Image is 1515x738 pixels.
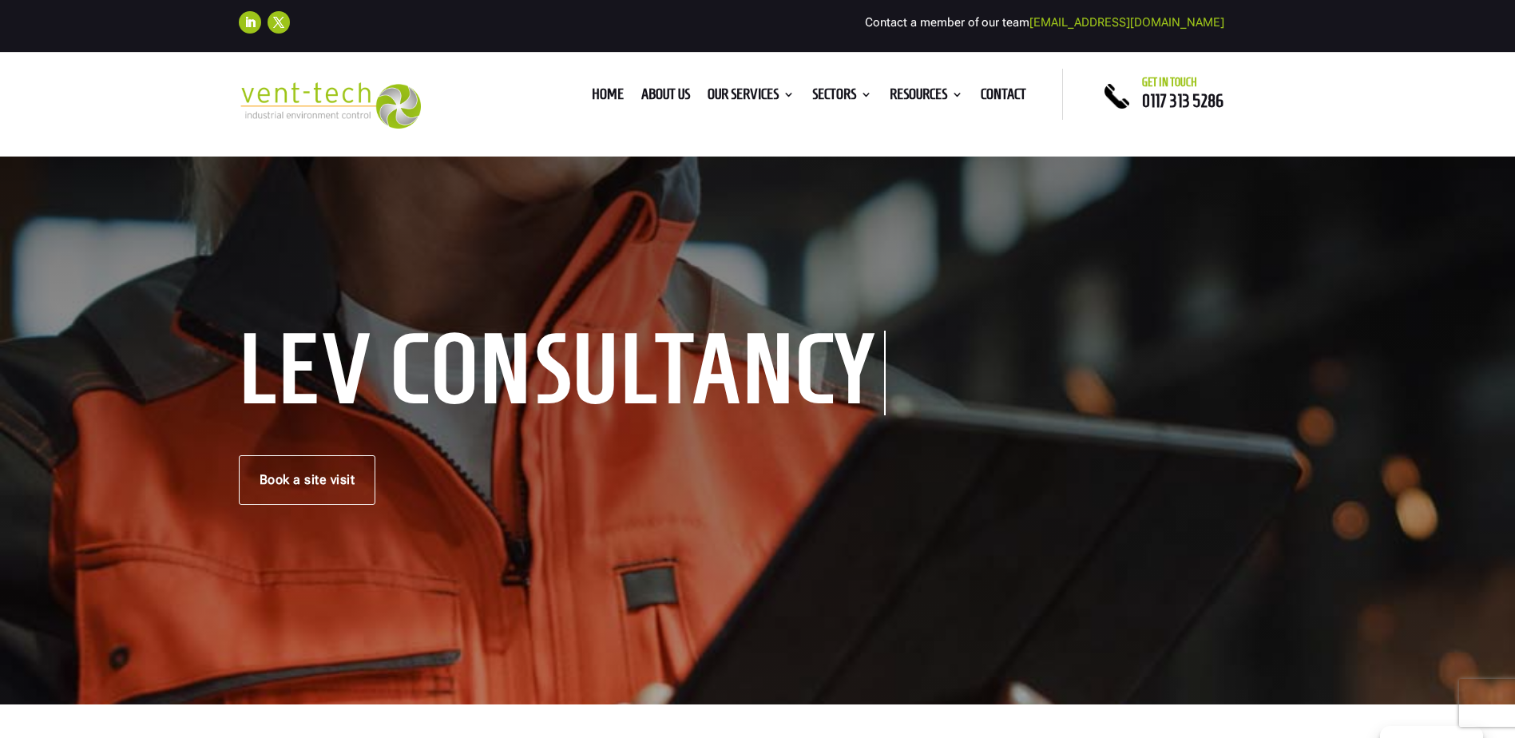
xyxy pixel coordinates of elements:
[592,89,624,106] a: Home
[708,89,795,106] a: Our Services
[1029,15,1224,30] a: [EMAIL_ADDRESS][DOMAIN_NAME]
[812,89,872,106] a: Sectors
[1142,91,1224,110] a: 0117 313 5286
[865,15,1224,30] span: Contact a member of our team
[1142,76,1197,89] span: Get in touch
[239,331,886,415] h1: LEV Consultancy
[239,455,376,505] a: Book a site visit
[641,89,690,106] a: About us
[981,89,1026,106] a: Contact
[239,11,261,34] a: Follow on LinkedIn
[268,11,290,34] a: Follow on X
[239,82,422,129] img: 2023-09-27T08_35_16.549ZVENT-TECH---Clear-background
[890,89,963,106] a: Resources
